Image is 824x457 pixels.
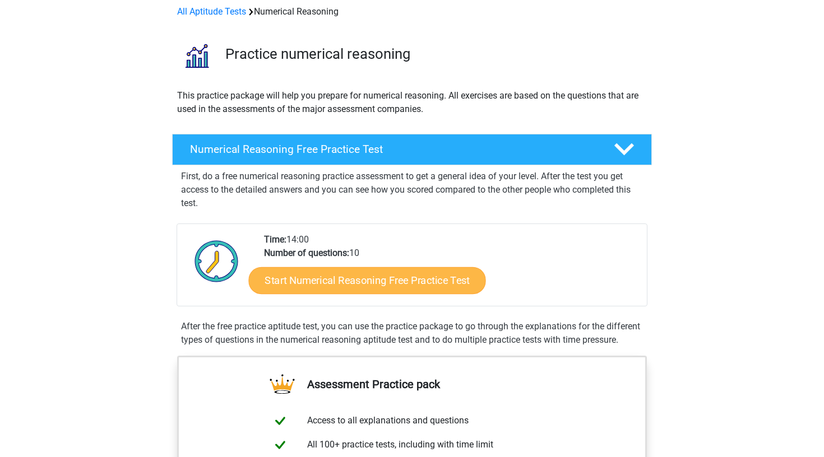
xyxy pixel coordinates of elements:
a: Start Numerical Reasoning Free Practice Test [249,267,486,293]
a: All Aptitude Tests [177,6,246,17]
h3: Practice numerical reasoning [225,45,643,63]
p: First, do a free numerical reasoning practice assessment to get a general idea of your level. Aft... [181,170,643,210]
img: numerical reasoning [173,32,220,80]
a: Numerical Reasoning Free Practice Test [168,134,656,165]
div: After the free practice aptitude test, you can use the practice package to go through the explana... [177,320,647,347]
img: Clock [188,233,245,289]
div: 14:00 10 [256,233,646,306]
b: Number of questions: [264,248,349,258]
b: Time: [264,234,286,245]
h4: Numerical Reasoning Free Practice Test [190,143,596,156]
p: This practice package will help you prepare for numerical reasoning. All exercises are based on t... [177,89,647,116]
div: Numerical Reasoning [173,5,651,18]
